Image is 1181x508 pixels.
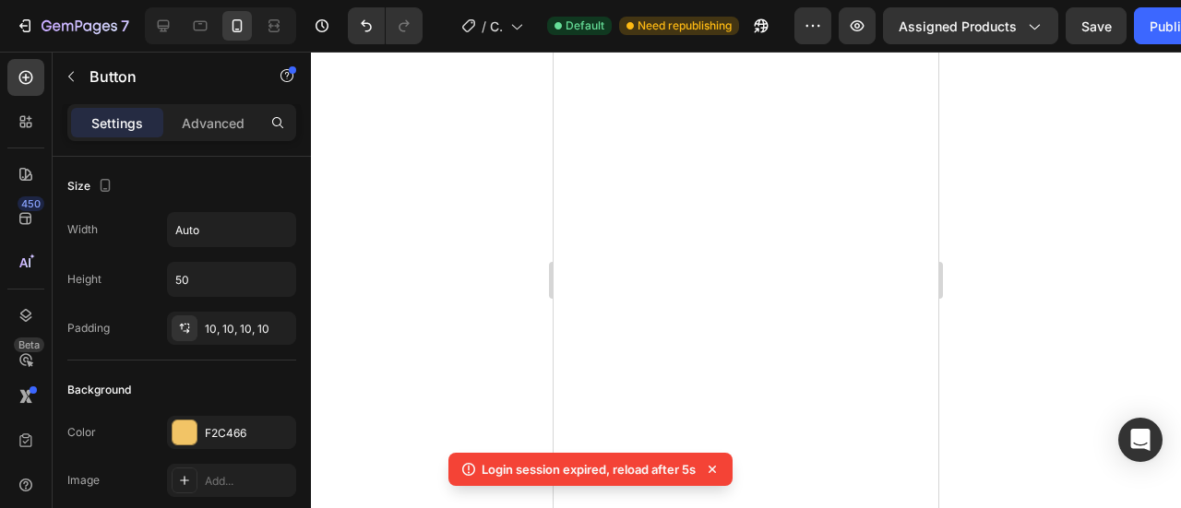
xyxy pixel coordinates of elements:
[168,263,295,296] input: Auto
[7,7,137,44] button: 7
[18,196,44,211] div: 450
[67,271,101,288] div: Height
[490,17,503,36] span: Copy of Product Page - [DATE] 00:44:31
[91,113,143,133] p: Settings
[67,221,98,238] div: Width
[67,320,110,337] div: Padding
[67,472,100,489] div: Image
[205,321,292,337] div: 10, 10, 10, 10
[899,17,1017,36] span: Assigned Products
[348,7,423,44] div: Undo/Redo
[566,18,604,34] span: Default
[67,424,96,441] div: Color
[205,425,292,442] div: F2C466
[1118,418,1163,462] div: Open Intercom Messenger
[168,213,295,246] input: Auto
[1066,7,1127,44] button: Save
[554,52,938,508] iframe: To enrich screen reader interactions, please activate Accessibility in Grammarly extension settings
[205,473,292,490] div: Add...
[482,460,696,478] p: Login session expired, reload after 5s
[883,7,1058,44] button: Assigned Products
[89,65,246,88] p: Button
[182,113,245,133] p: Advanced
[638,18,732,34] span: Need republishing
[121,15,129,37] p: 7
[482,17,486,36] span: /
[1081,18,1112,34] span: Save
[14,337,44,352] div: Beta
[67,174,116,199] div: Size
[67,382,131,398] div: Background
